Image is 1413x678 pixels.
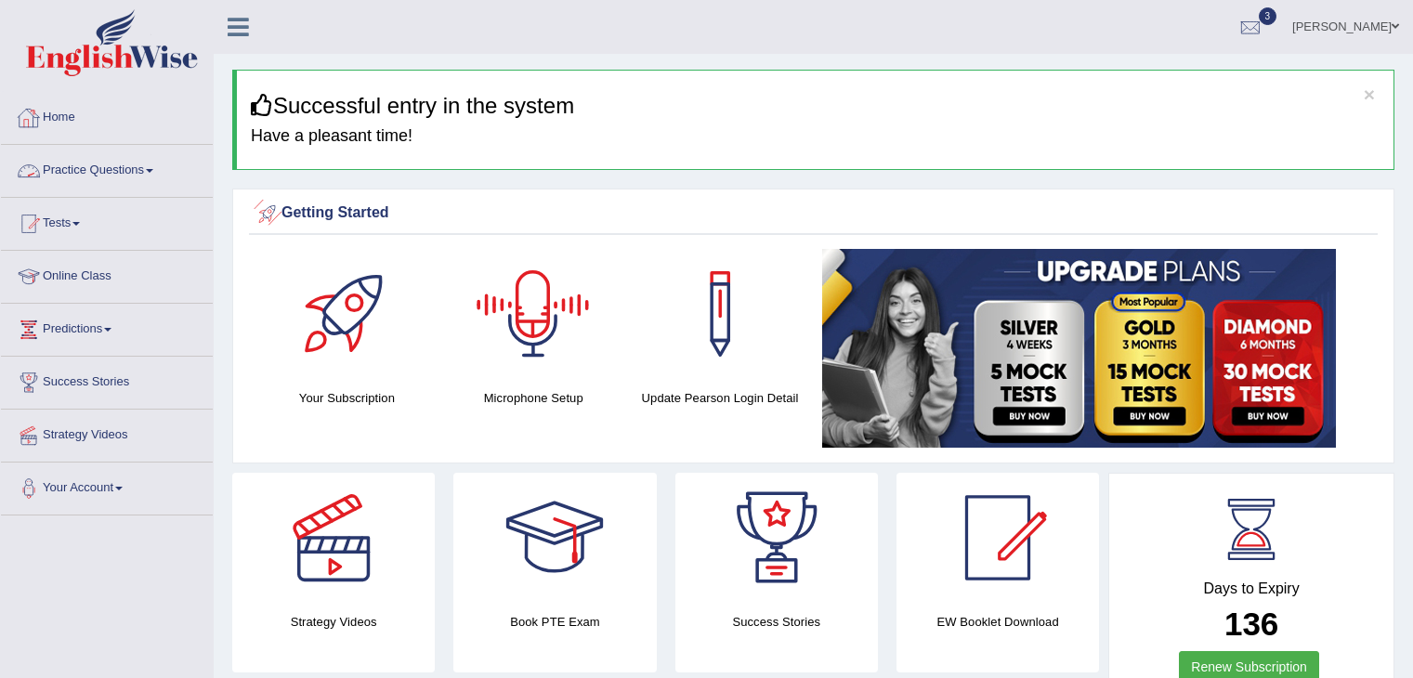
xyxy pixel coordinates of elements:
[1259,7,1277,25] span: 3
[675,612,878,632] h4: Success Stories
[251,94,1380,118] h3: Successful entry in the system
[896,612,1099,632] h4: EW Booklet Download
[636,388,805,408] h4: Update Pearson Login Detail
[1224,606,1278,642] b: 136
[1,410,213,456] a: Strategy Videos
[1130,580,1373,597] h4: Days to Expiry
[1,251,213,297] a: Online Class
[251,127,1380,146] h4: Have a pleasant time!
[1,145,213,191] a: Practice Questions
[232,612,435,632] h4: Strategy Videos
[1364,85,1375,104] button: ×
[453,612,656,632] h4: Book PTE Exam
[1,463,213,509] a: Your Account
[254,200,1373,228] div: Getting Started
[822,249,1336,448] img: small5.jpg
[1,357,213,403] a: Success Stories
[263,388,431,408] h4: Your Subscription
[1,304,213,350] a: Predictions
[1,198,213,244] a: Tests
[1,92,213,138] a: Home
[450,388,618,408] h4: Microphone Setup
